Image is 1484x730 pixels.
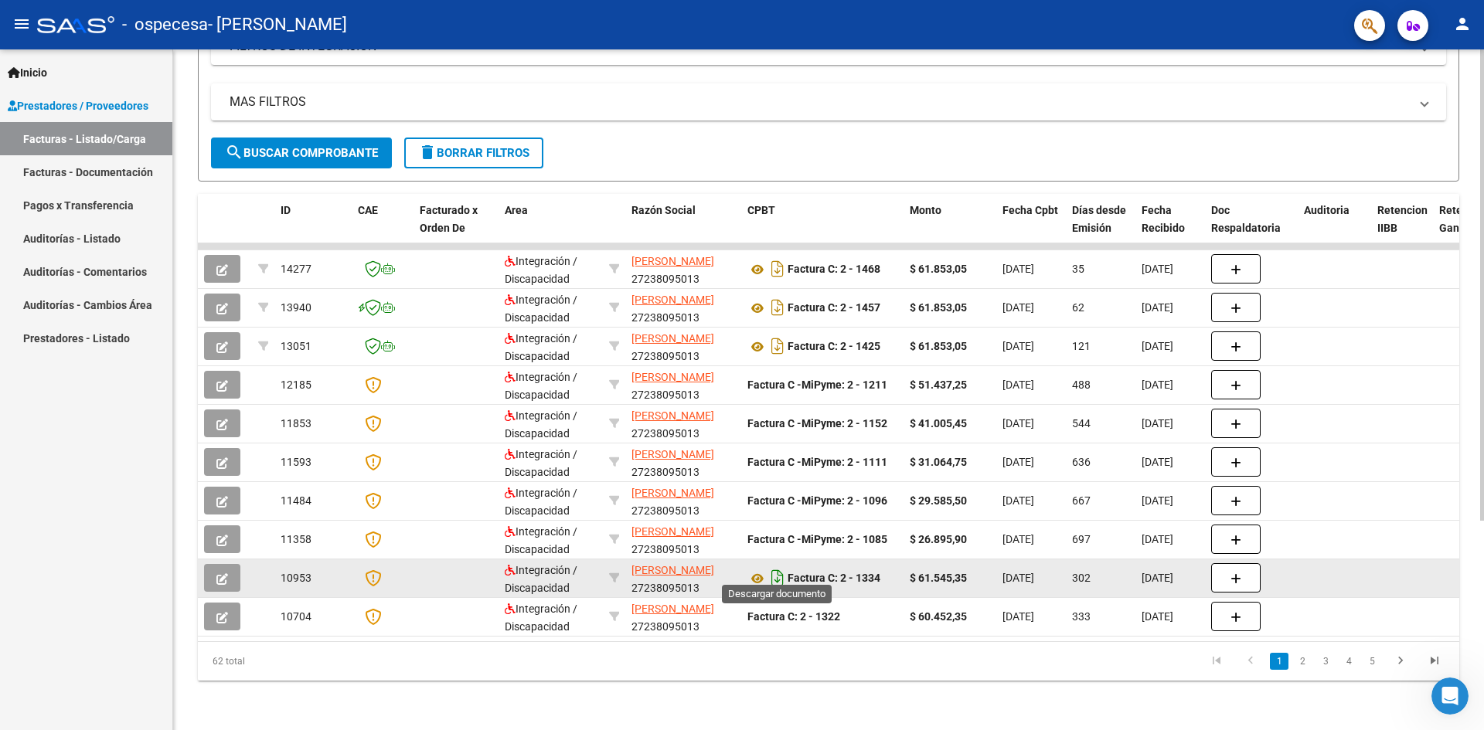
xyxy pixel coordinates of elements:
[1002,494,1034,507] span: [DATE]
[418,143,437,161] mat-icon: delete
[1002,263,1034,275] span: [DATE]
[1270,653,1288,670] a: 1
[631,330,735,362] div: 27238095013
[1371,194,1433,262] datatable-header-cell: Retencion IIBB
[910,610,967,623] strong: $ 60.452,35
[281,263,311,275] span: 14277
[1072,456,1091,468] span: 636
[631,368,735,401] div: 27238095013
[1142,572,1173,584] span: [DATE]
[910,204,941,216] span: Monto
[631,600,735,633] div: 27238095013
[1072,340,1091,352] span: 121
[505,332,577,362] span: Integración / Discapacidad
[1453,15,1472,33] mat-icon: person
[631,523,735,555] div: 27238095013
[768,256,788,281] i: Descargar documento
[768,334,788,358] i: Descargar documento
[505,204,528,216] span: Area
[8,64,47,81] span: Inicio
[1377,204,1428,234] span: Retencion IIBB
[198,642,448,681] div: 62 total
[281,301,311,314] span: 13940
[211,138,392,168] button: Buscar Comprobante
[1211,204,1281,234] span: Doc Respaldatoria
[1135,194,1205,262] datatable-header-cell: Fecha Recibido
[1002,610,1034,623] span: [DATE]
[1072,301,1084,314] span: 62
[281,340,311,352] span: 13051
[420,204,478,234] span: Facturado x Orden De
[505,409,577,440] span: Integración / Discapacidad
[418,146,529,160] span: Borrar Filtros
[747,533,887,545] strong: Factura C -MiPyme: 2 - 1085
[1205,194,1298,262] datatable-header-cell: Doc Respaldatoria
[1072,494,1091,507] span: 667
[631,204,696,216] span: Razón Social
[631,407,735,440] div: 27238095013
[631,603,714,615] span: [PERSON_NAME]
[505,525,577,555] span: Integración / Discapacidad
[1072,610,1091,623] span: 333
[768,295,788,320] i: Descargar documento
[225,146,378,160] span: Buscar Comprobante
[505,487,577,517] span: Integración / Discapacidad
[1420,653,1449,670] a: go to last page
[747,204,775,216] span: CPBT
[505,255,577,285] span: Integración / Discapacidad
[414,194,499,262] datatable-header-cell: Facturado x Orden De
[1142,494,1173,507] span: [DATE]
[225,143,243,161] mat-icon: search
[1002,204,1058,216] span: Fecha Cpbt
[631,253,735,285] div: 27238095013
[1291,648,1314,674] li: page 2
[1314,648,1337,674] li: page 3
[1002,572,1034,584] span: [DATE]
[910,417,967,430] strong: $ 41.005,45
[281,456,311,468] span: 11593
[1202,653,1231,670] a: go to first page
[505,603,577,633] span: Integración / Discapacidad
[281,572,311,584] span: 10953
[631,291,735,324] div: 27238095013
[910,301,967,314] strong: $ 61.853,05
[1142,610,1173,623] span: [DATE]
[1363,653,1381,670] a: 5
[631,371,714,383] span: [PERSON_NAME]
[281,610,311,623] span: 10704
[625,194,741,262] datatable-header-cell: Razón Social
[1072,572,1091,584] span: 302
[499,194,603,262] datatable-header-cell: Area
[910,263,967,275] strong: $ 61.853,05
[1072,417,1091,430] span: 544
[1339,653,1358,670] a: 4
[910,379,967,391] strong: $ 51.437,25
[1072,204,1126,234] span: Días desde Emisión
[631,525,714,538] span: [PERSON_NAME]
[996,194,1066,262] datatable-header-cell: Fecha Cpbt
[281,204,291,216] span: ID
[1002,417,1034,430] span: [DATE]
[1142,417,1173,430] span: [DATE]
[1337,648,1360,674] li: page 4
[788,341,880,353] strong: Factura C: 2 - 1425
[1002,379,1034,391] span: [DATE]
[1298,194,1371,262] datatable-header-cell: Auditoria
[1142,263,1173,275] span: [DATE]
[1316,653,1335,670] a: 3
[1304,204,1350,216] span: Auditoria
[1072,379,1091,391] span: 488
[910,456,967,468] strong: $ 31.064,75
[1066,194,1135,262] datatable-header-cell: Días desde Emisión
[122,8,208,42] span: - ospecesa
[747,456,887,468] strong: Factura C -MiPyme: 2 - 1111
[747,379,887,391] strong: Factura C -MiPyme: 2 - 1211
[631,448,714,460] span: [PERSON_NAME]
[788,263,880,276] strong: Factura C: 2 - 1468
[788,302,880,314] strong: Factura C: 2 - 1457
[1142,340,1173,352] span: [DATE]
[1142,204,1185,234] span: Fecha Recibido
[505,564,577,594] span: Integración / Discapacidad
[404,138,543,168] button: Borrar Filtros
[768,565,788,590] i: Descargar documento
